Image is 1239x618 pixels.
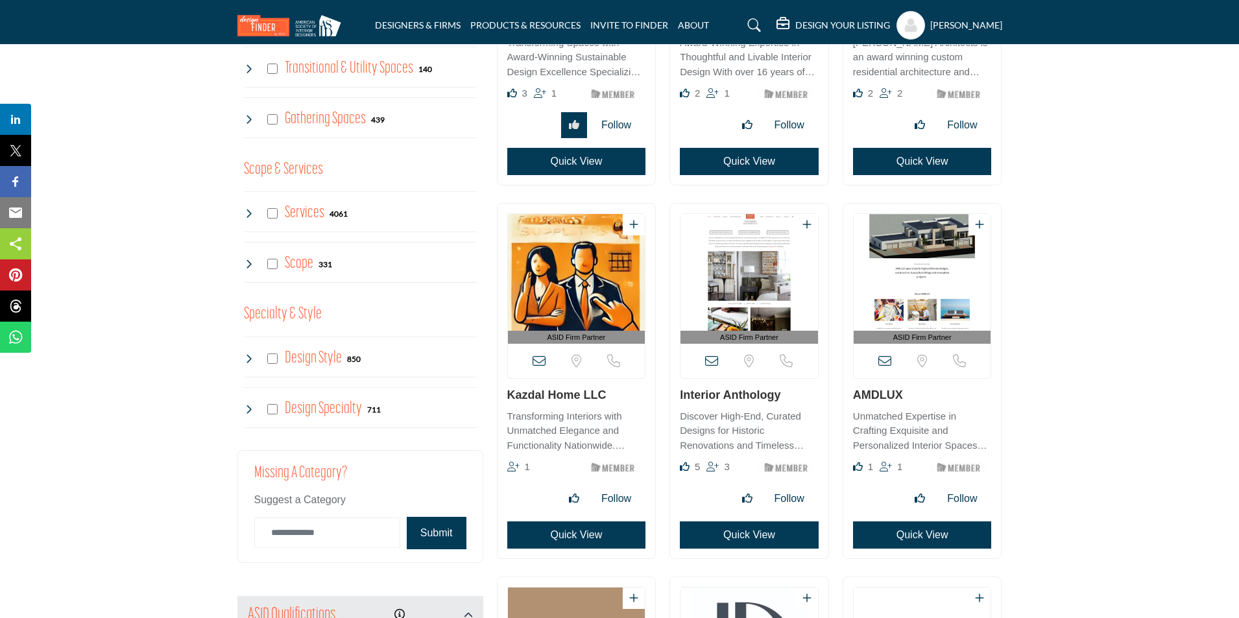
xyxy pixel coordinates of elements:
h5: [PERSON_NAME] [930,19,1002,32]
button: Unlike company [561,112,587,138]
b: 850 [347,355,361,364]
button: Follow [939,112,985,138]
i: Likes [853,88,863,98]
h5: DESIGN YOUR LISTING [795,19,890,31]
button: Like listing [561,486,587,512]
button: Submit [407,517,466,549]
input: Category Name [254,517,400,548]
a: Kazdal Home LLC [507,388,607,401]
img: ASID Members Badge Icon [930,86,988,102]
button: Follow [767,486,812,512]
button: Quick View [680,148,819,175]
a: [PERSON_NAME] Architects is an award winning custom residential architecture and design firm in [... [853,32,992,80]
img: AMDLUX [854,214,991,331]
input: Select Design Style checkbox [267,353,278,364]
button: Quick View [507,521,646,549]
div: 140 Results For Transitional & Utility Spaces [418,63,432,75]
div: Followers [706,86,729,101]
span: ASID Firm Partner [683,332,815,343]
p: Transforming Spaces with Award-Winning Sustainable Design Excellence Specializing in creating har... [507,36,646,80]
i: Like [853,462,863,471]
div: Followers [880,86,902,101]
p: Unmatched Expertise in Crafting Exquisite and Personalized Interior Spaces Specializing in creati... [853,409,992,453]
span: 3 [522,88,527,99]
a: Open Listing in new tab [680,214,818,344]
button: Follow [939,486,985,512]
a: AMDLUX [853,388,903,401]
div: 331 Results For Scope [319,258,332,270]
div: 439 Results For Gathering Spaces [371,113,385,125]
h4: Services: Interior and exterior spaces including lighting, layouts, furnishings, accessories, art... [285,202,324,224]
img: ASID Members Badge Icon [584,86,642,102]
input: Select Services checkbox [267,208,278,219]
h3: Kazdal Home LLC [507,388,646,403]
i: Likes [680,462,690,471]
span: 2 [695,88,700,99]
div: DESIGN YOUR LISTING [776,18,890,33]
b: 711 [367,405,381,414]
button: Quick View [507,148,646,175]
span: 1 [524,461,529,472]
a: Add To List [629,219,638,230]
img: Interior Anthology [680,214,818,331]
h4: Design Specialty: Sustainable, accessible, health-promoting, neurodiverse-friendly, age-in-place,... [285,398,362,420]
h3: Scope & Services [244,158,323,182]
button: Specialty & Style [244,302,322,327]
p: Award-Winning Expertise in Thoughtful and Livable Interior Design With over 16 years of design ex... [680,36,819,80]
a: PRODUCTS & RESOURCES [470,19,581,30]
button: Quick View [853,521,992,549]
span: ASID Firm Partner [856,332,989,343]
span: 1 [551,88,557,99]
img: ASID Members Badge Icon [930,459,988,475]
a: Add To List [802,219,812,230]
div: Followers [507,459,530,475]
b: 439 [371,115,385,125]
a: Unmatched Expertise in Crafting Exquisite and Personalized Interior Spaces Specializing in creati... [853,406,992,453]
button: Quick View [853,148,992,175]
p: [PERSON_NAME] Architects is an award winning custom residential architecture and design firm in [... [853,36,992,80]
span: ASID Firm Partner [511,332,643,343]
span: 5 [695,461,700,472]
a: Discover High-End, Curated Designs for Historic Renovations and Timeless Homes This design studio... [680,406,819,453]
div: 850 Results For Design Style [347,353,361,364]
button: Follow [594,112,639,138]
span: Suggest a Category [254,494,346,505]
img: Kazdal Home LLC [508,214,645,331]
img: Site Logo [237,15,348,36]
p: Transforming Interiors with Unmatched Elegance and Functionality Nationwide. Specializing in craf... [507,409,646,453]
a: Award-Winning Expertise in Thoughtful and Livable Interior Design With over 16 years of design ex... [680,32,819,80]
span: 3 [724,461,729,472]
img: ASID Members Badge Icon [757,459,815,475]
h3: Interior Anthology [680,388,819,403]
button: Like listing [907,112,933,138]
h3: AMDLUX [853,388,992,403]
div: Followers [706,459,729,475]
a: Open Listing in new tab [508,214,645,344]
span: 2 [897,88,902,99]
i: Likes [680,88,690,98]
div: 4061 Results For Services [330,208,348,219]
a: ABOUT [678,19,709,30]
span: 1 [724,88,729,99]
h4: Scope: New build or renovation [285,252,313,275]
i: Likes [507,88,517,98]
h2: Missing a Category? [254,464,466,492]
a: Add To List [975,219,984,230]
b: 331 [319,260,332,269]
a: Transforming Spaces with Award-Winning Sustainable Design Excellence Specializing in creating har... [507,32,646,80]
input: Select Design Specialty checkbox [267,404,278,414]
div: Followers [880,459,902,475]
button: Follow [767,112,812,138]
a: Add To List [975,593,984,604]
a: INVITE TO FINDER [590,19,668,30]
button: Like listing [734,112,760,138]
button: Show hide supplier dropdown [896,11,925,40]
button: Like listing [907,486,933,512]
span: 1 [897,461,902,472]
img: ASID Members Badge Icon [757,86,815,102]
a: Interior Anthology [680,388,780,401]
b: 4061 [330,209,348,219]
a: Add To List [802,593,812,604]
button: Follow [594,486,639,512]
